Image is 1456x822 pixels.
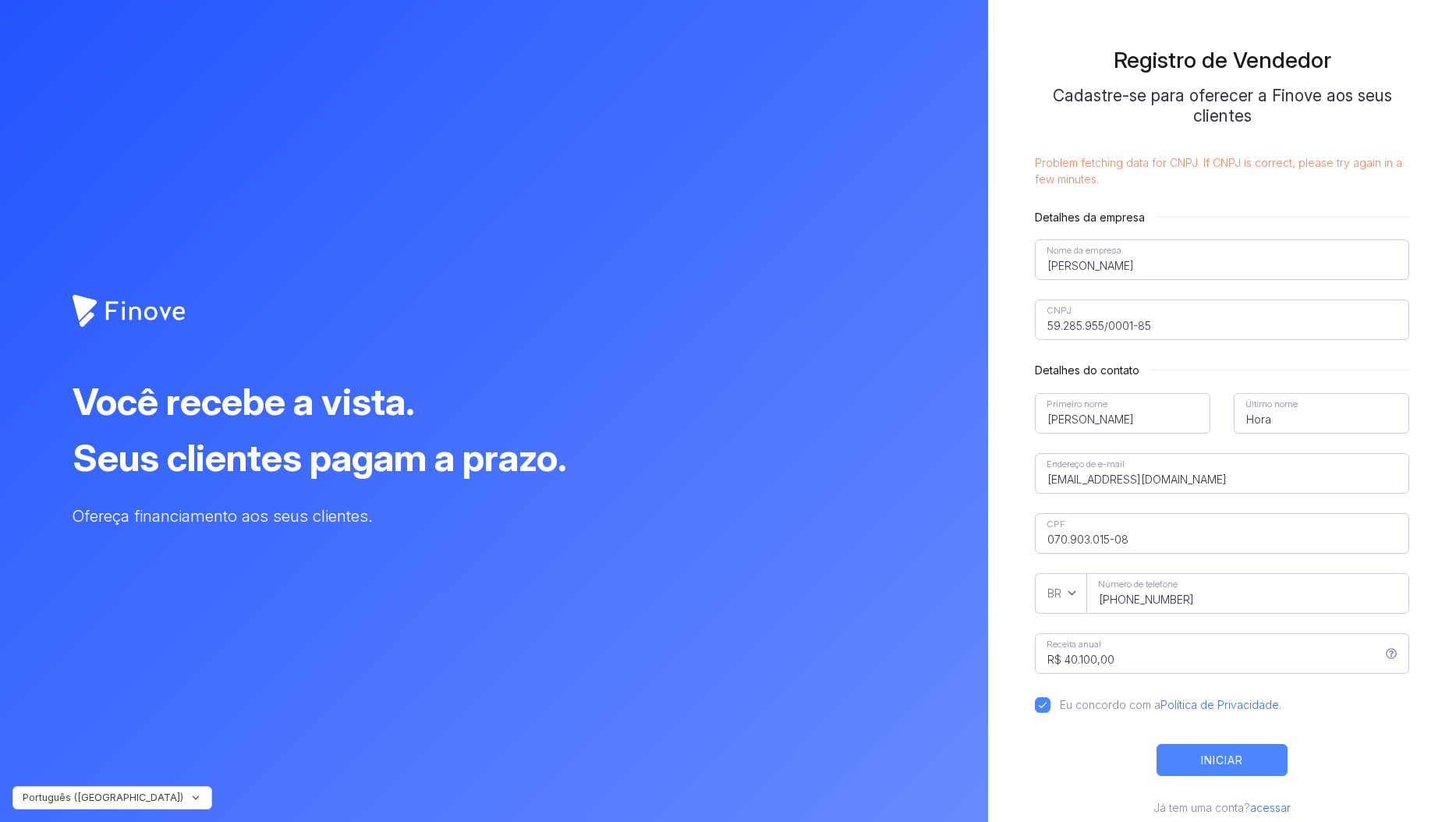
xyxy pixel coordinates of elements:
[1035,47,1409,74] h1: Registro de Vendedor
[1035,393,1210,434] input: Primeiro nome
[1035,513,1409,554] input: CPF
[1086,573,1409,614] input: Número de telefone
[1035,299,1409,340] input: CNPJ
[1035,211,1409,225] h3: Detalhes da empresa
[1234,393,1409,434] input: Último nome
[1157,744,1288,776] button: INICIAR
[1035,453,1409,494] input: Endereço de e-mail
[1035,363,1409,377] h3: Detalhes do contato
[1035,239,1409,280] input: Nome da empresa
[1160,698,1279,711] a: Política de Privacidade
[1035,86,1409,131] h1: Cadastre-se para oferecer a Finove aos seus clientes
[12,786,212,810] button: Português ([GEOGRAPHIC_DATA])
[1060,697,1281,713] div: Eu concordo com a .
[1035,633,1409,674] input: Receita anual
[1035,799,1409,816] p: Já tem uma conta?
[1035,154,1409,187] div: Problem fetching data for CNPJ. If CNPJ is correct, please try again in a few minutes.
[73,374,896,486] div: Você recebe a vista. Seus clientes pagam a prazo.
[1250,801,1291,814] a: acessar
[73,504,988,528] div: Ofereça financiamento aos seus clientes.
[23,792,183,804] span: Português ([GEOGRAPHIC_DATA])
